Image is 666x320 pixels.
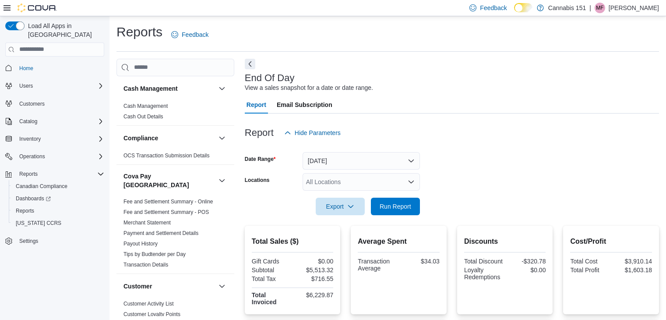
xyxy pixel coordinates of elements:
[358,236,440,247] h2: Average Spent
[123,153,210,159] a: OCS Transaction Submission Details
[12,181,104,192] span: Canadian Compliance
[380,202,411,211] span: Run Report
[19,118,37,125] span: Catalog
[16,207,34,214] span: Reports
[596,3,603,13] span: MF
[514,3,532,12] input: Dark Mode
[16,195,51,202] span: Dashboards
[16,81,36,91] button: Users
[25,21,104,39] span: Load All Apps in [GEOGRAPHIC_DATA]
[5,58,104,270] nav: Complex example
[2,133,108,145] button: Inventory
[12,218,65,228] a: [US_STATE] CCRS
[123,219,171,226] span: Merchant Statement
[245,59,255,69] button: Next
[252,275,291,282] div: Total Tax
[613,258,652,265] div: $3,910.14
[116,196,234,274] div: Cova Pay [GEOGRAPHIC_DATA]
[12,206,104,216] span: Reports
[595,3,605,13] div: Michael Fronte
[123,134,158,142] h3: Compliance
[252,267,291,274] div: Subtotal
[16,134,104,144] span: Inventory
[182,30,208,39] span: Feedback
[18,4,57,12] img: Cova
[9,205,108,217] button: Reports
[16,183,67,190] span: Canadian Compliance
[123,301,174,307] a: Customer Activity List
[16,134,44,144] button: Inventory
[2,150,108,163] button: Operations
[123,114,163,120] a: Cash Out Details
[2,62,108,75] button: Home
[19,171,38,178] span: Reports
[245,177,270,184] label: Locations
[303,152,420,170] button: [DATE]
[19,238,38,245] span: Settings
[123,103,168,110] span: Cash Management
[16,63,104,74] span: Home
[507,267,546,274] div: $0.00
[123,251,186,258] span: Tips by Budtender per Day
[123,311,180,317] a: Customer Loyalty Points
[371,198,420,215] button: Run Report
[168,26,212,43] a: Feedback
[123,282,152,291] h3: Customer
[16,63,37,74] a: Home
[16,99,48,109] a: Customers
[2,97,108,110] button: Customers
[16,98,104,109] span: Customers
[19,100,45,107] span: Customers
[12,218,104,228] span: Washington CCRS
[123,134,215,142] button: Compliance
[358,258,397,272] div: Transaction Average
[123,172,215,189] button: Cova Pay [GEOGRAPHIC_DATA]
[245,83,373,92] div: View a sales snapshot for a date or date range.
[12,193,104,204] span: Dashboards
[281,124,344,142] button: Hide Parameters
[16,116,41,127] button: Catalog
[548,3,586,13] p: Cannabis 151
[16,220,61,227] span: [US_STATE] CCRS
[217,83,227,94] button: Cash Management
[123,199,213,205] a: Fee and Settlement Summary - Online
[123,240,158,247] span: Payout History
[570,267,609,274] div: Total Profit
[116,23,162,41] h1: Reports
[123,103,168,109] a: Cash Management
[507,258,546,265] div: -$320.78
[123,230,198,237] span: Payment and Settlement Details
[123,209,209,216] span: Fee and Settlement Summary - POS
[295,128,341,137] span: Hide Parameters
[480,4,507,12] span: Feedback
[123,282,215,291] button: Customer
[9,180,108,192] button: Canadian Compliance
[9,192,108,205] a: Dashboards
[321,198,359,215] span: Export
[16,151,49,162] button: Operations
[123,209,209,215] a: Fee and Settlement Summary - POS
[16,235,104,246] span: Settings
[123,84,215,93] button: Cash Management
[609,3,659,13] p: [PERSON_NAME]
[408,178,415,185] button: Open list of options
[217,175,227,186] button: Cova Pay [GEOGRAPHIC_DATA]
[123,230,198,236] a: Payment and Settlement Details
[245,156,276,163] label: Date Range
[294,267,333,274] div: $5,513.32
[12,181,71,192] a: Canadian Compliance
[277,96,332,114] span: Email Subscription
[252,236,334,247] h2: Total Sales ($)
[294,292,333,299] div: $6,229.87
[9,217,108,229] button: [US_STATE] CCRS
[252,292,277,306] strong: Total Invoiced
[2,235,108,247] button: Settings
[19,82,33,89] span: Users
[464,258,503,265] div: Total Discount
[116,150,234,164] div: Compliance
[16,169,41,179] button: Reports
[123,84,178,93] h3: Cash Management
[2,115,108,128] button: Catalog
